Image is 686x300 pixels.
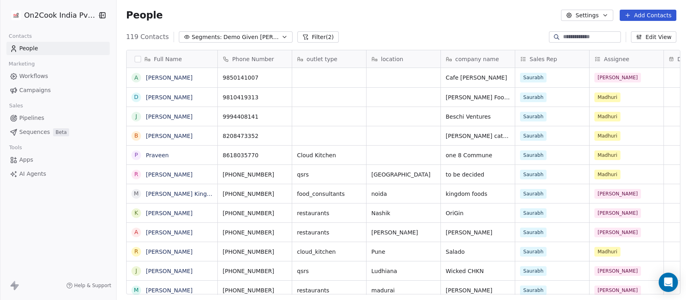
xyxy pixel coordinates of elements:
[594,266,641,276] span: [PERSON_NAME]
[515,50,589,68] div: Sales Rep
[134,170,138,179] div: R
[53,128,69,136] span: Beta
[223,113,287,121] span: 9994408141
[134,189,139,198] div: M
[297,171,361,179] span: qsrs
[520,228,547,237] span: Saurabh
[146,74,192,81] a: [PERSON_NAME]
[223,151,287,159] span: 8618035770
[371,209,436,217] span: Nashik
[307,55,338,63] span: outlet type
[371,190,436,198] span: noida
[520,73,547,82] span: Saurabh
[381,55,403,63] span: location
[520,150,547,160] span: Saurabh
[446,286,510,294] span: [PERSON_NAME]
[134,286,139,294] div: M
[135,267,137,275] div: J
[223,132,287,140] span: 8208473352
[604,55,629,63] span: Assignee
[154,55,182,63] span: Full Name
[520,247,547,257] span: Saurabh
[146,171,192,178] a: [PERSON_NAME]
[594,150,620,160] span: Madhuri
[520,112,547,121] span: Saurabh
[6,125,110,139] a: SequencesBeta
[590,50,663,68] div: Assignee
[594,208,641,218] span: [PERSON_NAME]
[594,228,641,237] span: [PERSON_NAME]
[126,9,163,21] span: People
[371,248,436,256] span: Pune
[297,228,361,236] span: restaurants
[631,31,676,43] button: Edit View
[134,74,138,82] div: A
[520,170,547,179] span: Saurabh
[134,93,138,101] div: D
[520,266,547,276] span: Saurabh
[19,170,46,178] span: AI Agents
[446,113,510,121] span: Beschi Ventures
[5,30,35,42] span: Contacts
[134,132,138,140] div: B
[135,151,138,159] div: P
[223,267,287,275] span: [PHONE_NUMBER]
[371,228,436,236] span: [PERSON_NAME]
[11,10,21,20] img: on2cook%20logo-04%20copy.jpg
[232,55,274,63] span: Phone Number
[146,152,169,158] a: Praveen
[530,55,557,63] span: Sales Rep
[446,209,510,217] span: OriGin
[441,50,515,68] div: company name
[446,93,510,101] span: [PERSON_NAME] Foods and Hospitality Pvt Ltd
[146,113,192,120] a: [PERSON_NAME]
[146,229,192,236] a: [PERSON_NAME]
[24,10,95,21] span: On2Cook India Pvt. Ltd.
[134,228,138,236] div: A
[594,73,641,82] span: [PERSON_NAME]
[620,10,676,21] button: Add Contacts
[594,131,620,141] span: Madhuri
[19,114,44,122] span: Pipelines
[6,84,110,97] a: Campaigns
[6,153,110,166] a: Apps
[6,100,27,112] span: Sales
[594,189,641,199] span: [PERSON_NAME]
[520,286,547,295] span: Saurabh
[292,50,366,68] div: outlet type
[446,190,510,198] span: kingdom foods
[5,58,38,70] span: Marketing
[146,94,192,101] a: [PERSON_NAME]
[446,267,510,275] span: Wicked CHKN
[134,247,138,256] div: R
[6,142,25,154] span: Tools
[146,210,192,216] a: [PERSON_NAME]
[6,42,110,55] a: People
[223,93,287,101] span: 9810419313
[520,131,547,141] span: Saurabh
[146,268,192,274] a: [PERSON_NAME]
[223,171,287,179] span: [PHONE_NUMBER]
[19,86,51,95] span: Campaigns
[594,286,641,295] span: [PERSON_NAME]
[146,287,192,294] a: [PERSON_NAME]
[297,248,361,256] span: cloud_kitchen
[135,112,137,121] div: J
[446,228,510,236] span: [PERSON_NAME]
[371,286,436,294] span: madurai
[192,33,222,41] span: Segments:
[561,10,613,21] button: Settings
[127,68,218,295] div: grid
[126,32,169,42] span: 119 Contacts
[74,282,111,289] span: Help & Support
[223,190,287,198] span: [PHONE_NUMBER]
[19,128,50,136] span: Sequences
[446,248,510,256] span: Salado
[297,209,361,217] span: restaurants
[146,249,192,255] a: [PERSON_NAME]
[520,189,547,199] span: Saurabh
[520,208,547,218] span: Saurabh
[19,72,48,80] span: Workflows
[223,74,287,82] span: 9850141007
[19,44,38,53] span: People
